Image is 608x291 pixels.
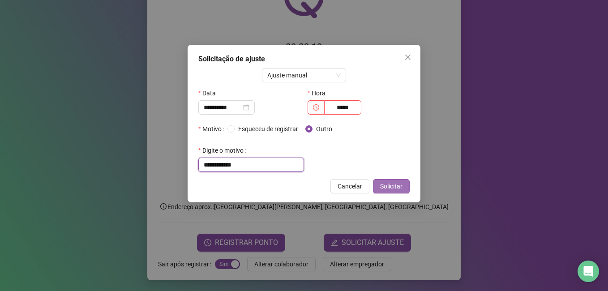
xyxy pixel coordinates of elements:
span: close [404,54,411,61]
span: Esqueceu de registrar [235,124,302,134]
div: Solicitação de ajuste [198,54,410,64]
button: Solicitar [373,179,410,193]
label: Hora [308,86,331,100]
span: Ajuste manual [267,68,341,82]
span: clock-circle [313,104,319,111]
span: Cancelar [338,181,362,191]
label: Motivo [198,122,227,136]
button: Cancelar [330,179,369,193]
label: Data [198,86,222,100]
label: Digite o motivo [198,143,249,158]
div: Open Intercom Messenger [578,261,599,282]
span: Outro [313,124,336,134]
span: Solicitar [380,181,402,191]
button: Close [401,50,415,64]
